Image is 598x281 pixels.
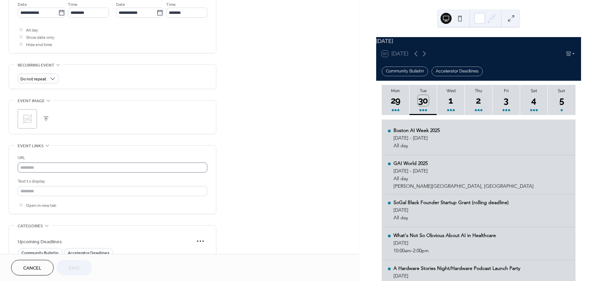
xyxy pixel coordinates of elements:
[492,85,520,115] button: Fri3
[393,127,440,133] div: Boston AI Week 2025
[393,232,496,238] div: What's Not So Obvious About AI in Healthcare
[393,160,534,166] div: GAI World 2025
[18,238,193,245] span: Upcoming Deadlines
[393,240,496,246] div: [DATE]
[393,175,534,182] div: All day
[26,27,38,34] span: All day
[393,273,526,279] div: [DATE]
[26,34,54,41] span: Show date only
[393,168,534,174] div: [DATE] - [DATE]
[473,95,484,106] div: 2
[384,88,407,93] div: Mon
[432,67,483,76] div: Accelerator Deadlines
[439,88,463,93] div: Wed
[393,135,440,141] div: [DATE] - [DATE]
[18,97,45,105] span: Event image
[465,85,492,115] button: Thu2
[418,95,429,106] div: 30
[382,67,428,76] div: Community Bulletin
[501,95,512,106] div: 3
[18,62,54,69] span: Recurring event
[445,95,457,106] div: 1
[520,85,548,115] button: Sat4
[393,265,526,271] div: A Hardware Stories Night/Hardware Podcast Launch Party
[393,142,440,149] div: All day
[548,85,576,115] button: Sun5
[393,214,509,221] div: All day
[528,95,540,106] div: 4
[18,1,27,8] span: Date
[166,1,176,8] span: Time
[18,109,37,129] div: ;
[437,85,465,115] button: Wed1
[18,154,206,161] div: URL
[382,85,409,115] button: Mon29
[20,75,46,83] span: Do not repeat
[26,41,52,49] span: Hide end time
[393,183,534,189] div: [PERSON_NAME][GEOGRAPHIC_DATA], [GEOGRAPHIC_DATA]
[411,247,413,254] span: -
[11,260,54,275] button: Cancel
[23,265,42,272] span: Cancel
[18,178,206,185] div: Text to display
[18,142,44,150] span: Event links
[495,88,518,93] div: Fri
[116,1,125,8] span: Date
[390,95,401,106] div: 29
[550,88,573,93] div: Sun
[522,88,546,93] div: Sat
[376,37,581,45] div: [DATE]
[467,88,490,93] div: Thu
[556,95,568,106] div: 5
[411,88,435,93] div: Tue
[21,249,58,257] span: Community Bulletin
[26,202,56,209] span: Open in new tab
[18,222,43,230] span: Categories
[393,199,509,205] div: SoGal Black Founder Startup Grant (rolling deadline)
[393,207,509,213] div: [DATE]
[413,247,429,254] span: 2:00pm
[68,249,109,257] span: Accelerator Deadlines
[393,247,411,254] span: 10:00am
[68,1,78,8] span: Time
[409,85,437,115] button: Tue30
